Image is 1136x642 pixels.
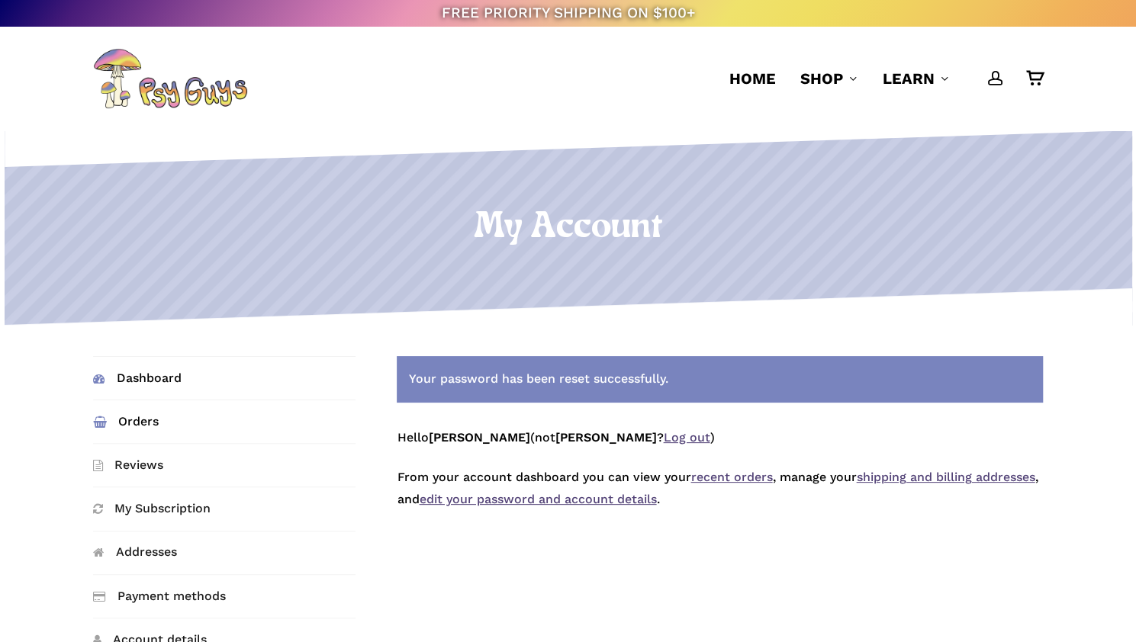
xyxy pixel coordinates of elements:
a: edit your password and account details [419,492,656,506]
p: Hello (not ? ) [397,427,1043,467]
a: Shop [800,68,858,89]
a: Addresses [93,531,356,574]
a: Cart [1026,70,1043,87]
a: Payment methods [93,575,356,618]
a: recent orders [690,470,772,484]
strong: [PERSON_NAME] [555,430,656,445]
a: shipping and billing addresses [856,470,1035,484]
a: Log out [663,430,710,445]
span: Learn [883,69,935,88]
a: Dashboard [93,357,356,400]
strong: [PERSON_NAME] [428,430,529,445]
div: Your password has been reset successfully. [397,356,1043,403]
p: From your account dashboard you can view your , manage your , and . [397,467,1043,529]
span: Home [729,69,776,88]
span: Shop [800,69,843,88]
img: PsyGuys [93,48,247,109]
a: Learn [883,68,950,89]
a: My Subscription [93,487,356,530]
a: Home [729,68,776,89]
a: Reviews [93,444,356,486]
nav: Main Menu [717,27,1043,130]
a: Orders [93,400,356,443]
